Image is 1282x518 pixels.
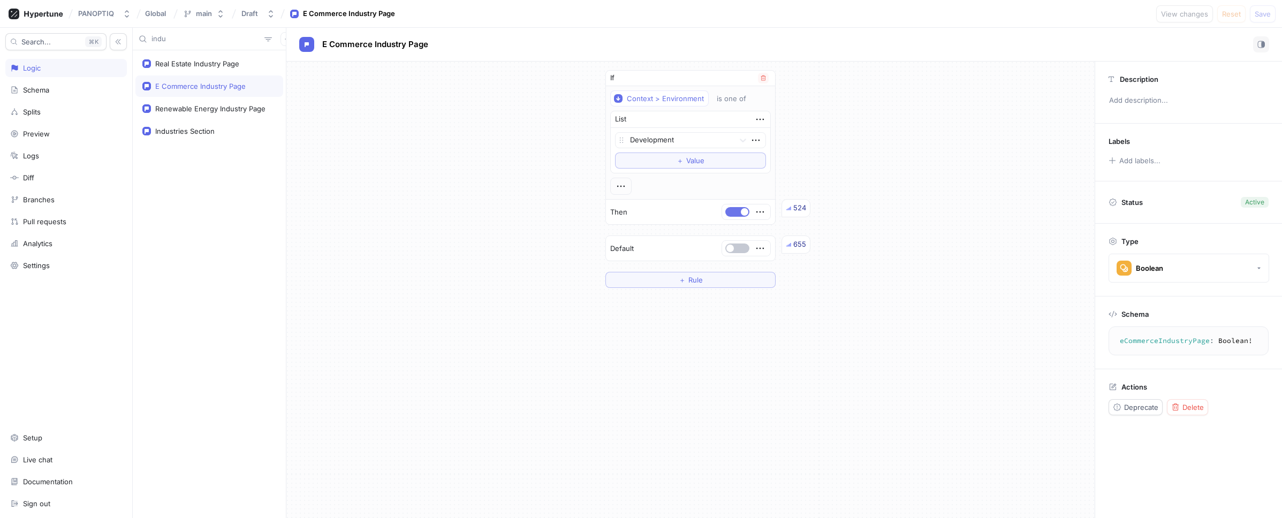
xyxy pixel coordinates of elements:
[155,104,265,113] div: Renewable Energy Industry Page
[23,64,41,72] div: Logic
[237,5,279,22] button: Draft
[1121,195,1143,210] p: Status
[23,455,52,464] div: Live chat
[23,195,55,204] div: Branches
[1167,399,1208,415] button: Delete
[241,9,258,18] div: Draft
[677,157,684,164] span: ＋
[610,243,634,254] p: Default
[605,272,776,288] button: ＋Rule
[23,217,66,226] div: Pull requests
[1222,11,1241,17] span: Reset
[1156,5,1213,22] button: View changes
[85,36,102,47] div: K
[23,499,50,508] div: Sign out
[23,173,34,182] div: Diff
[5,33,107,50] button: Search...K
[196,9,212,18] div: main
[615,114,626,125] div: List
[1136,264,1163,273] div: Boolean
[1245,197,1264,207] div: Active
[155,82,246,90] div: E Commerce Industry Page
[1113,331,1264,351] textarea: eCommerceIndustryPage: Boolean!
[78,9,114,18] div: PANOPTIQ
[23,129,50,138] div: Preview
[23,261,50,270] div: Settings
[610,90,709,106] button: Context > Environment
[322,40,428,49] span: E Commerce Industry Page
[1120,75,1158,83] p: Description
[717,94,746,103] div: is one of
[610,73,615,83] p: If
[23,151,39,160] div: Logs
[615,153,766,169] button: ＋Value
[1250,5,1276,22] button: Save
[627,94,704,103] div: Context > Environment
[1255,11,1271,17] span: Save
[23,433,42,442] div: Setup
[23,477,73,486] div: Documentation
[23,108,41,116] div: Splits
[155,59,239,68] div: Real Estate Industry Page
[1121,383,1147,391] p: Actions
[5,473,127,491] a: Documentation
[1109,137,1130,146] p: Labels
[712,90,762,106] button: is one of
[1104,92,1273,110] p: Add description...
[21,39,51,45] span: Search...
[793,239,806,250] div: 655
[1109,399,1163,415] button: Deprecate
[1121,310,1149,318] p: Schema
[303,9,395,19] div: E Commerce Industry Page
[74,5,135,22] button: PANOPTIQ
[610,207,627,218] p: Then
[688,277,703,283] span: Rule
[1105,154,1164,167] button: Add labels...
[793,203,806,214] div: 524
[23,239,52,248] div: Analytics
[1161,11,1208,17] span: View changes
[686,157,704,164] span: Value
[1121,237,1139,246] p: Type
[151,34,260,44] input: Search...
[145,10,166,17] span: Global
[1124,404,1158,410] span: Deprecate
[23,86,49,94] div: Schema
[1182,404,1204,410] span: Delete
[679,277,686,283] span: ＋
[1109,254,1269,283] button: Boolean
[155,127,215,135] div: Industries Section
[1217,5,1246,22] button: Reset
[179,5,229,22] button: main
